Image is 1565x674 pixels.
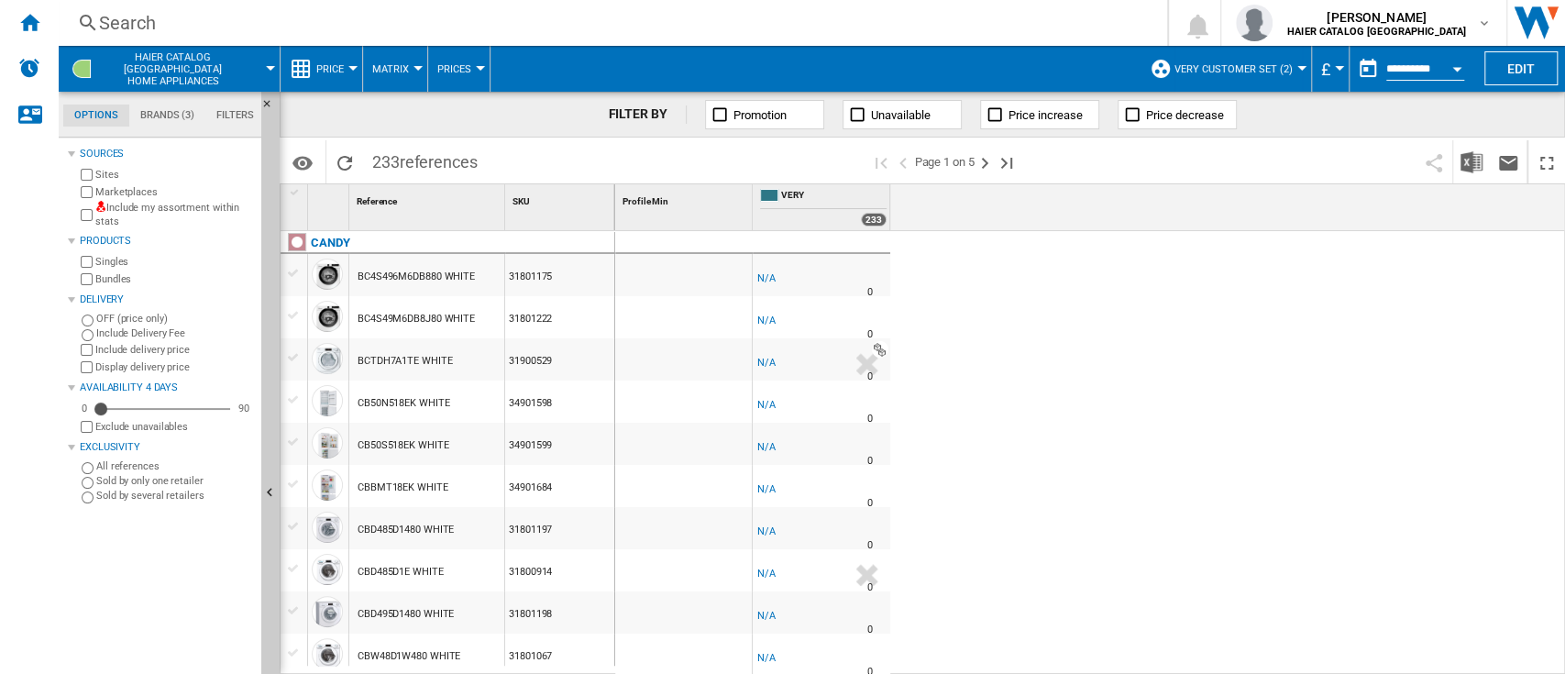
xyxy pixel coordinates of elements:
md-slider: Availability [95,400,230,418]
div: CBD485D1E WHITE [358,551,444,593]
div: 31801197 [505,507,614,549]
button: Price [316,46,353,92]
div: HAIER CATALOG [GEOGRAPHIC_DATA]Home appliances [68,46,270,92]
span: Promotion [733,108,787,122]
div: Delivery Time : 0 day [867,452,873,470]
div: Delivery Time : 0 day [867,410,873,428]
md-tab-item: Options [63,105,129,127]
input: Include Delivery Fee [82,329,94,341]
input: Include my assortment within stats [81,204,93,227]
span: Reference [357,196,397,206]
button: Promotion [705,100,824,129]
button: Share this bookmark with others [1416,140,1452,183]
span: Profile Min [623,196,668,206]
button: md-calendar [1350,50,1386,87]
div: Delivery Time : 0 day [867,579,873,597]
div: Sort None [509,184,614,213]
label: Include delivery price [95,343,254,357]
div: Delivery Time : 0 day [867,283,873,302]
div: CB50S518EK WHITE [358,425,448,467]
button: Hide [261,92,283,125]
div: VERY 233 offers sold by VERY [756,184,890,230]
img: mysite-not-bg-18x18.png [95,201,106,212]
button: Matrix [372,46,418,92]
div: Very customer set (2) [1150,46,1302,92]
label: Sites [95,168,254,182]
div: Delivery Time : 0 day [867,494,873,513]
button: Price increase [980,100,1099,129]
div: Exclusivity [80,440,254,455]
b: HAIER CATALOG [GEOGRAPHIC_DATA] [1287,26,1466,38]
label: Display delivery price [95,360,254,374]
input: Sites [81,169,93,181]
input: Singles [81,256,93,268]
label: Sold by several retailers [96,489,254,503]
div: Products [80,234,254,249]
span: [PERSON_NAME] [1287,8,1466,27]
span: Prices [437,63,471,75]
input: Display delivery price [81,361,93,373]
label: Exclude unavailables [95,420,254,434]
label: Bundles [95,272,254,286]
div: Reference Sort None [353,184,504,213]
div: 90 [234,402,254,415]
button: £ [1321,46,1339,92]
div: N/A [757,354,776,372]
img: excel-24x24.png [1460,151,1482,173]
div: Sort None [619,184,752,213]
div: Sort None [353,184,504,213]
span: references [400,152,478,171]
div: N/A [757,396,776,414]
label: Include Delivery Fee [96,326,254,340]
input: Display delivery price [81,421,93,433]
span: Page 1 on 5 [914,140,974,183]
md-tab-item: Filters [205,105,265,127]
div: N/A [757,270,776,288]
div: Profile Min Sort None [619,184,752,213]
div: FILTER BY [608,105,686,124]
button: Very customer set (2) [1174,46,1302,92]
div: SKU Sort None [509,184,614,213]
div: N/A [757,523,776,541]
div: Sort None [312,184,348,213]
div: N/A [757,481,776,499]
div: Delivery Time : 0 day [867,368,873,386]
div: CB50N518EK WHITE [358,382,449,425]
div: 233 offers sold by VERY [861,213,887,227]
span: Price increase [1008,108,1083,122]
div: Delivery Time : 0 day [867,326,873,344]
button: Options [284,146,321,179]
div: CBD495D1480 WHITE [358,593,454,635]
div: Sources [80,147,254,161]
div: N/A [757,565,776,583]
button: First page [870,140,892,183]
label: All references [96,459,254,473]
div: Click to filter on that brand [311,232,350,254]
div: Search [99,10,1119,36]
div: 34901598 [505,381,614,423]
img: alerts-logo.svg [18,57,40,79]
button: Send this report by email [1490,140,1526,183]
div: Delivery [80,293,254,307]
input: Include delivery price [81,344,93,356]
input: All references [82,462,94,474]
span: HAIER CATALOG UK:Home appliances [101,51,245,87]
button: Next page [974,140,996,183]
div: N/A [757,312,776,330]
div: CBD485D1480 WHITE [358,509,454,551]
div: 31801222 [505,296,614,338]
img: profile.jpg [1236,5,1273,41]
div: N/A [757,649,776,668]
span: Very customer set (2) [1174,63,1293,75]
div: 34901599 [505,423,614,465]
div: BCTDH7A1TE WHITE [358,340,452,382]
button: >Previous page [892,140,914,183]
button: Open calendar [1440,50,1473,83]
span: SKU [512,196,530,206]
label: OFF (price only) [96,312,254,326]
div: 31801175 [505,254,614,296]
input: Marketplaces [81,186,93,198]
